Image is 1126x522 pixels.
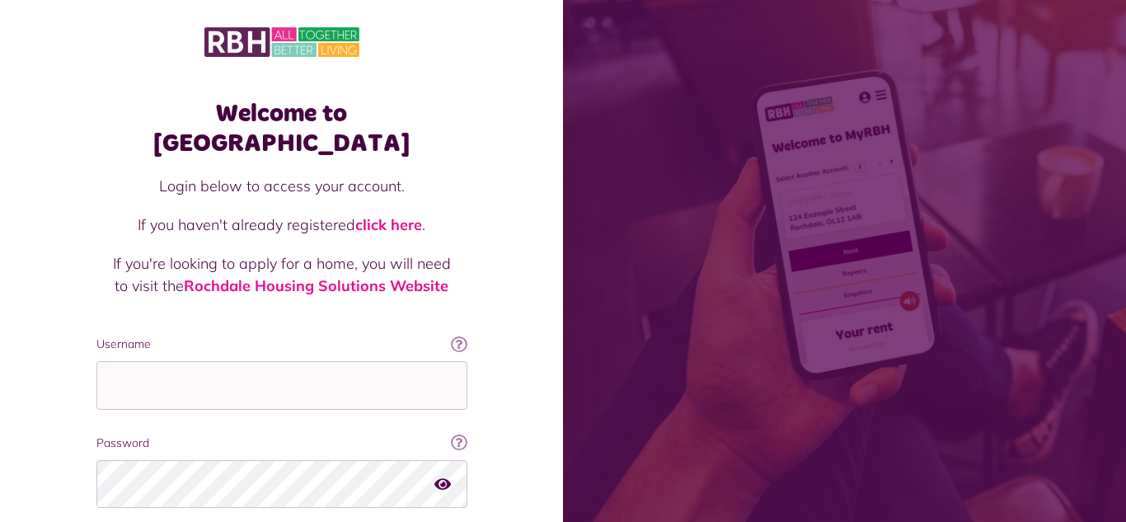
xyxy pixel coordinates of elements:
[113,175,451,197] p: Login below to access your account.
[184,276,448,295] a: Rochdale Housing Solutions Website
[96,435,467,452] label: Password
[113,252,451,297] p: If you're looking to apply for a home, you will need to visit the
[96,336,467,353] label: Username
[113,214,451,236] p: If you haven't already registered .
[355,215,422,234] a: click here
[204,25,359,59] img: MyRBH
[96,99,467,158] h1: Welcome to [GEOGRAPHIC_DATA]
